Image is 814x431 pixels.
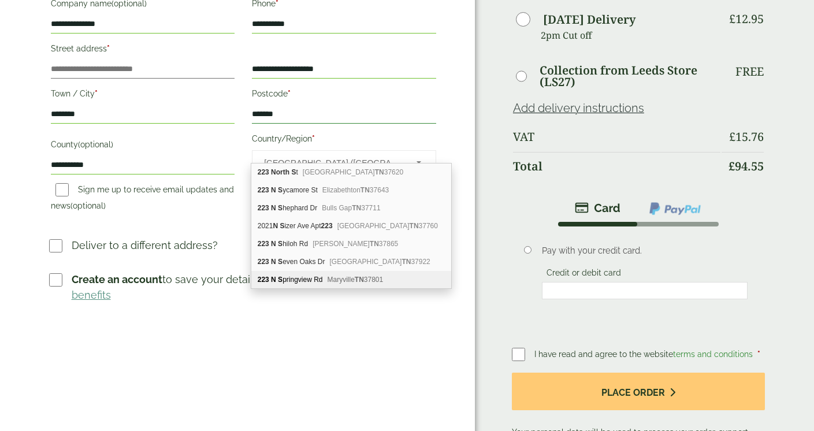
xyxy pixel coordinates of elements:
bdi: 12.95 [729,11,764,27]
input: Sign me up to receive email updates and news(optional) [55,183,69,196]
b: 223 [258,258,269,266]
b: 223 [258,240,269,248]
label: Country/Region [252,131,436,150]
span: [GEOGRAPHIC_DATA] 37922 [329,258,430,266]
p: 2pm Cut off [541,27,721,44]
p: Free [735,65,764,79]
b: 223 [258,276,269,284]
abbr: required [288,89,291,98]
label: Collection from Leeds Store (LS27) [540,65,721,88]
b: TN [410,222,419,230]
a: terms and conditions [673,350,753,359]
span: I have read and agree to the website [534,350,755,359]
th: Total [513,152,721,180]
div: 223 N Springview Rd [251,271,451,288]
b: TN [352,204,361,212]
b: TN [370,240,379,248]
p: Pay with your credit card. [542,244,748,257]
abbr: required [757,350,760,359]
label: Town / City [51,86,235,105]
img: ppcp-gateway.png [648,201,702,216]
b: S [291,168,296,176]
div: 223 N Shephard Dr [251,199,451,217]
bdi: 94.55 [728,158,764,174]
div: 223 N Shiloh Rd [251,235,451,253]
a: Add delivery instructions [513,101,644,115]
bdi: 15.76 [729,129,764,144]
b: S [278,204,283,212]
span: £ [729,11,735,27]
span: Bulls Gap 37711 [322,204,380,212]
b: N [273,222,278,230]
div: 223 N Seven Oaks Dr [251,253,451,271]
label: Sign me up to receive email updates and news [51,185,234,214]
span: £ [729,129,735,144]
b: S [280,222,284,230]
b: North [271,168,289,176]
div: 223 North St [251,164,451,181]
b: S [278,240,283,248]
b: S [278,276,283,284]
b: 223 [321,222,333,230]
span: (optional) [70,201,106,210]
label: [DATE] Delivery [543,14,635,25]
b: TN [402,258,411,266]
abbr: required [95,89,98,98]
b: S [278,258,283,266]
span: (optional) [78,140,113,149]
b: TN [375,168,384,176]
b: N [271,258,276,266]
label: Postcode [252,86,436,105]
iframe: Secure card payment input frame [545,285,744,296]
p: to save your details for next time and get [72,272,438,303]
b: 223 [258,168,269,176]
span: [GEOGRAPHIC_DATA] 37620 [303,168,403,176]
b: S [278,186,283,194]
div: 223 N Sycamore St [251,181,451,199]
span: Maryville 37801 [328,276,384,284]
th: VAT [513,123,721,151]
span: [GEOGRAPHIC_DATA] 37760 [337,222,438,230]
b: TN [360,186,370,194]
b: TN [355,276,364,284]
label: Street address [51,40,235,60]
b: 223 [258,186,269,194]
span: £ [728,158,735,174]
b: N [271,276,276,284]
img: stripe.png [575,201,620,215]
label: County [51,136,235,156]
b: N [271,204,276,212]
b: 223 [258,204,269,212]
abbr: required [312,134,315,143]
abbr: required [107,44,110,53]
b: N [271,186,276,194]
div: 2021 N Sizer Ave Apt 223 [251,217,451,235]
p: Deliver to a different address? [72,237,218,253]
span: Elizabethton 37643 [322,186,389,194]
span: [PERSON_NAME] 37865 [313,240,398,248]
label: Credit or debit card [542,268,626,281]
span: United Kingdom (UK) [264,151,401,175]
span: Country/Region [252,150,436,174]
strong: Create an account [72,273,162,285]
b: N [271,240,276,248]
button: Place order [512,373,765,410]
